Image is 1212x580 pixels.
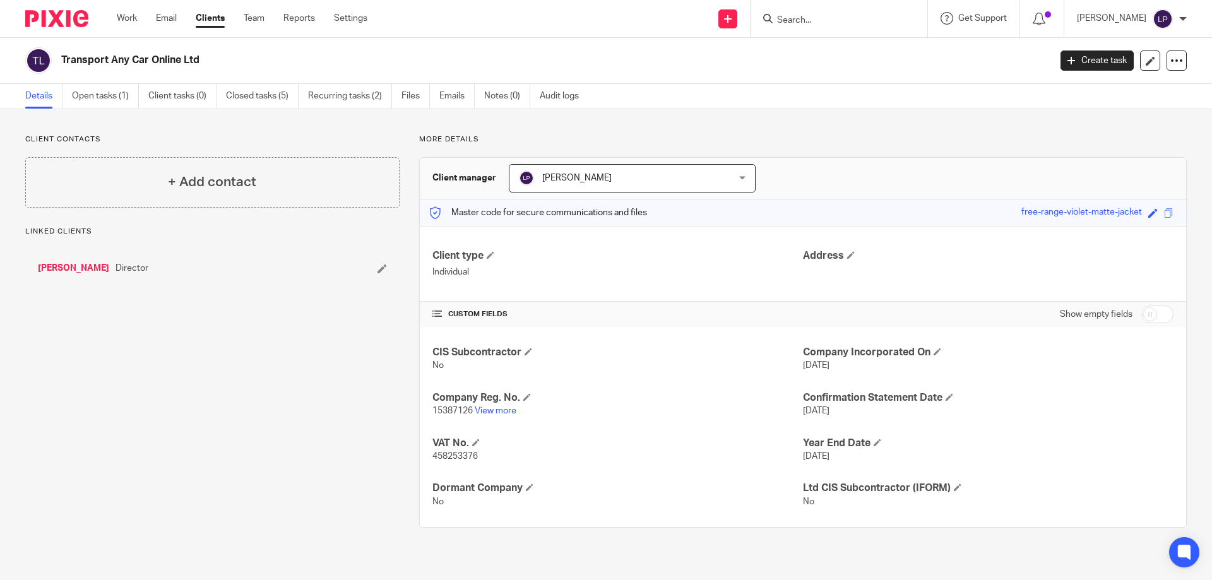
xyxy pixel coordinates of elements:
span: No [432,497,444,506]
a: Recurring tasks (2) [308,84,392,109]
img: svg%3E [25,47,52,74]
img: svg%3E [519,170,534,186]
span: [DATE] [803,361,829,370]
h4: + Add contact [168,172,256,192]
h4: VAT No. [432,437,803,450]
p: More details [419,134,1187,145]
a: Audit logs [540,84,588,109]
a: Emails [439,84,475,109]
a: Closed tasks (5) [226,84,299,109]
a: Notes (0) [484,84,530,109]
a: View more [475,406,516,415]
a: Reports [283,12,315,25]
span: No [803,497,814,506]
img: Pixie [25,10,88,27]
h4: Company Incorporated On [803,346,1173,359]
h2: Transport Any Car Online Ltd [61,54,845,67]
div: free-range-violet-matte-jacket [1021,206,1142,220]
img: svg%3E [1153,9,1173,29]
a: Create task [1060,50,1134,71]
a: Email [156,12,177,25]
h4: CUSTOM FIELDS [432,309,803,319]
span: [PERSON_NAME] [542,174,612,182]
h4: Year End Date [803,437,1173,450]
p: Master code for secure communications and files [429,206,647,219]
a: [PERSON_NAME] [38,262,109,275]
span: Get Support [958,14,1007,23]
a: Settings [334,12,367,25]
span: No [432,361,444,370]
a: Work [117,12,137,25]
span: Director [116,262,148,275]
a: Files [401,84,430,109]
h4: Confirmation Statement Date [803,391,1173,405]
span: 458253376 [432,452,478,461]
h4: Dormant Company [432,482,803,495]
a: Clients [196,12,225,25]
a: Details [25,84,62,109]
h4: Address [803,249,1173,263]
a: Client tasks (0) [148,84,217,109]
p: Client contacts [25,134,400,145]
input: Search [776,15,889,27]
label: Show empty fields [1060,308,1132,321]
p: Individual [432,266,803,278]
p: Linked clients [25,227,400,237]
a: Team [244,12,264,25]
span: [DATE] [803,452,829,461]
a: Open tasks (1) [72,84,139,109]
span: 15387126 [432,406,473,415]
h3: Client manager [432,172,496,184]
h4: CIS Subcontractor [432,346,803,359]
h4: Company Reg. No. [432,391,803,405]
p: [PERSON_NAME] [1077,12,1146,25]
h4: Ltd CIS Subcontractor (IFORM) [803,482,1173,495]
h4: Client type [432,249,803,263]
span: [DATE] [803,406,829,415]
